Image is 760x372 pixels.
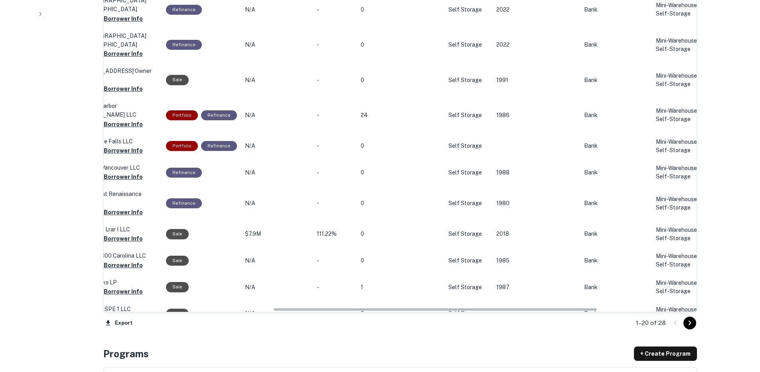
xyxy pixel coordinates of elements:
[103,317,134,329] button: Export
[78,119,143,129] button: Request Borrower Info
[361,168,440,177] p: 0
[584,6,648,14] p: Bank
[656,72,704,88] p: Mini-Warehouse, Self-Storage
[166,198,202,208] div: This loan purpose was for refinancing
[361,283,440,292] p: 1
[103,347,149,361] h4: Programs
[245,283,309,292] p: N/A
[448,199,488,208] p: Self Storage
[448,230,488,238] p: Self Storage
[245,256,309,265] p: N/A
[317,76,353,84] p: -
[448,283,488,292] p: Self Storage
[496,111,576,119] p: 1986
[245,111,309,119] p: N/A
[78,225,158,234] p: Fultonbsh Lrar I LLC
[317,142,353,150] p: -
[245,6,309,14] p: N/A
[166,282,189,292] div: Sale
[656,1,704,18] p: Mini-Warehouse, Self-Storage
[656,279,704,296] p: Mini-Warehouse, Self-Storage
[656,252,704,269] p: Mini-Warehouse, Self-Storage
[584,76,648,84] p: Bank
[361,309,440,318] p: 0
[496,6,576,14] p: 2022
[78,260,143,270] button: Request Borrower Info
[584,111,648,119] p: Bank
[361,111,440,119] p: 24
[448,41,488,49] p: Self Storage
[448,76,488,84] p: Self Storage
[245,309,309,318] p: N/A
[245,41,309,49] p: N/A
[78,67,158,84] p: [STREET_ADDRESS] Owner LP
[317,309,353,318] p: -
[78,234,143,243] button: Request Borrower Info
[166,5,202,15] div: This loan purpose was for refinancing
[496,168,576,177] p: 1988
[78,251,158,260] p: Exeter 4300 Carolina LLC
[496,283,576,292] p: 1987
[584,142,648,150] p: Bank
[584,168,648,177] p: Bank
[720,308,760,347] iframe: Chat Widget
[683,317,696,329] button: Go to next page
[78,305,158,313] p: Mmus WV SPE 1 LLC
[166,40,202,50] div: This loan purpose was for refinancing
[448,6,488,14] p: Self Storage
[166,110,198,120] div: This is a portfolio loan with 2 properties
[78,14,143,23] button: Request Borrower Info
[317,111,353,119] p: -
[584,283,648,292] p: Bank
[317,283,353,292] p: -
[656,226,704,243] p: Mini-Warehouse, Self-Storage
[361,199,440,208] p: 0
[656,138,704,155] p: Mini-Warehouse, Self-Storage
[361,76,440,84] p: 0
[584,230,648,238] p: Bank
[245,199,309,208] p: N/A
[78,137,158,146] p: GW Granite Falls LLC
[656,107,704,123] p: Mini-Warehouse, Self-Storage
[496,41,576,49] p: 2022
[245,168,309,177] p: N/A
[78,84,143,94] button: Request Borrower Info
[78,278,158,287] p: Ncu4001ks LP
[166,256,189,266] div: Sale
[78,163,158,172] p: GW East Vancouver LLC
[78,190,158,207] p: Waterfront Renaissance Associa
[166,309,189,319] div: Sale
[361,6,440,14] p: 0
[245,230,309,238] p: $7.9M
[361,41,440,49] p: 0
[78,31,158,49] p: DG [GEOGRAPHIC_DATA] [GEOGRAPHIC_DATA]
[584,199,648,208] p: Bank
[448,309,488,318] p: Self Storage
[166,141,198,151] div: This is a portfolio loan with 6 properties
[78,172,143,182] button: Request Borrower Info
[317,199,353,208] p: -
[634,347,697,361] a: + Create Program
[656,305,704,322] p: Mini-Warehouse, Self-Storage
[584,309,648,318] p: Bank
[448,142,488,150] p: Self Storage
[448,168,488,177] p: Self Storage
[636,318,666,328] p: 1–20 of 28
[245,142,309,150] p: N/A
[317,230,353,238] p: 111.22%
[78,146,143,155] button: Request Borrower Info
[78,49,143,59] button: Request Borrower Info
[656,195,704,212] p: Mini-Warehouse, Self-Storage
[166,168,202,178] div: This loan purpose was for refinancing
[361,256,440,265] p: 0
[448,256,488,265] p: Self Storage
[496,230,576,238] p: 2018
[496,199,576,208] p: 1980
[201,110,237,120] div: This loan purpose was for refinancing
[496,256,576,265] p: 1985
[448,111,488,119] p: Self Storage
[317,41,353,49] p: -
[584,41,648,49] p: Bank
[656,37,704,53] p: Mini-Warehouse, Self-Storage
